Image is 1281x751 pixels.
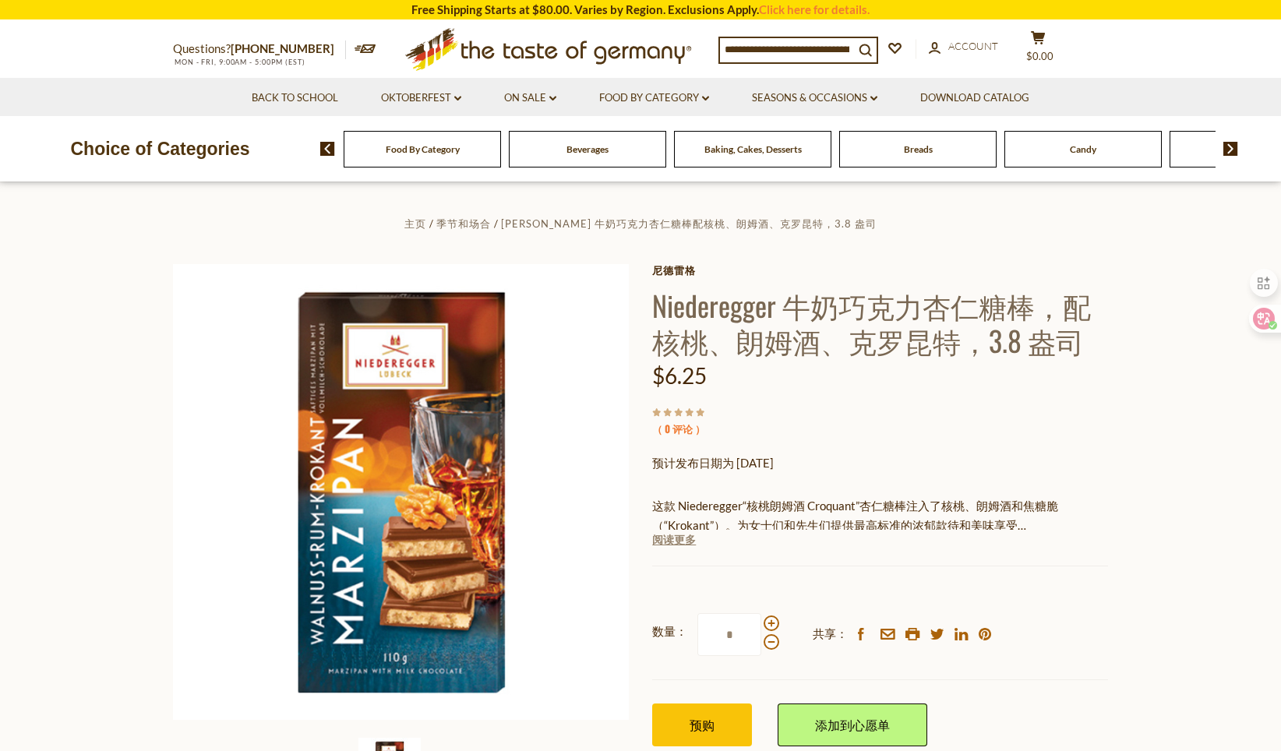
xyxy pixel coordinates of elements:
[320,142,335,156] img: previous arrow
[173,39,346,59] p: Questions?
[173,264,629,720] img: Niederegger Walnut Rum Croquant Marzipan Bar
[652,421,705,436] font: （ 0 评论 ）
[501,217,877,230] font: [PERSON_NAME] 牛奶巧克力杏仁糖棒配核桃、朗姆酒、克罗昆特，3.8 盎司
[386,143,460,155] a: Food By Category
[652,264,695,277] font: 尼德雷格
[752,90,877,107] a: Seasons & Occasions
[1026,50,1053,62] span: $0.00
[652,499,1058,532] font: 这款 Niederegger“核桃朗姆酒 Croquant”杏仁糖棒注入了核桃、朗姆酒和焦糖脆（“Krokant”）。为女士们和先生们提供最高标准的浓郁款待和美味享受
[652,264,1108,277] a: 尼德雷格
[173,58,305,66] span: MON - FRI, 9:00AM - 5:00PM (EST)
[652,703,752,746] button: 预购
[815,718,890,732] font: 添加到心愿单
[652,284,1091,361] font: Niederegger 牛奶巧克力杏仁糖棒，配核桃、朗姆酒、克罗昆特，3.8 盎司
[759,2,870,16] a: Click here for details.
[599,90,709,107] a: Food By Category
[504,90,556,107] a: On Sale
[381,90,461,107] a: Oktoberfest
[697,613,761,656] input: 数量：
[652,362,707,389] span: $6.25
[813,626,848,640] font: 共享：
[904,143,933,155] a: Breads
[652,624,687,638] font: 数量：
[704,143,802,155] a: Baking, Cakes, Desserts
[1070,143,1096,155] a: Candy
[652,533,696,546] font: 阅读更多
[778,703,927,746] a: 添加到心愿单
[948,40,998,52] span: Account
[690,718,715,732] font: 预购
[566,143,609,155] a: Beverages
[920,90,1029,107] a: Download Catalog
[1223,142,1238,156] img: next arrow
[436,217,491,230] a: 季节和场合
[652,456,774,470] font: 预计发布日期为 [DATE]
[1015,30,1061,69] button: $0.00
[231,41,334,55] a: [PHONE_NUMBER]
[252,90,338,107] a: Back to School
[501,216,877,233] a: [PERSON_NAME] 牛奶巧克力杏仁糖棒配核桃、朗姆酒、克罗昆特，3.8 盎司
[929,38,998,55] a: Account
[404,217,426,230] a: 主页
